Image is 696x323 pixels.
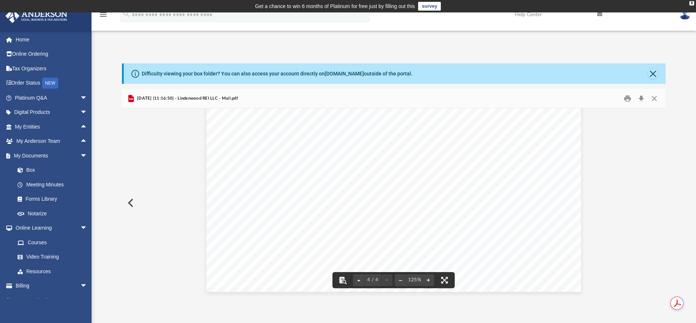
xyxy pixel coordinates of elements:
div: Current zoom level [406,278,423,282]
div: Get a chance to win 6 months of Platinum for free just by filling out this [255,2,415,11]
a: Box [10,163,91,178]
span: 4 / 4 [365,278,381,282]
a: Billingarrow_drop_down [5,279,98,293]
a: Video Training [10,250,91,264]
a: Online Learningarrow_drop_down [5,221,95,235]
button: Print [620,93,635,104]
a: [DOMAIN_NAME] [325,71,364,77]
a: Tax Organizers [5,61,98,76]
span: arrow_drop_down [80,90,95,105]
a: Digital Productsarrow_drop_down [5,105,98,120]
span: arrow_drop_up [80,119,95,134]
button: Toggle findbar [335,272,351,288]
button: Download [635,93,648,104]
button: Previous File [122,193,138,213]
a: Online Ordering [5,47,98,62]
span: [DATE] (11:16:50) - Lindenwood REI LLC - Mail.pdf [135,95,238,102]
img: User Pic [680,9,691,20]
div: Document Viewer [122,108,666,297]
span: arrow_drop_down [80,221,95,236]
a: Notarize [10,206,95,221]
button: Enter fullscreen [436,272,453,288]
a: My Documentsarrow_drop_down [5,148,95,163]
a: Order StatusNEW [5,76,98,91]
span: arrow_drop_down [80,148,95,163]
span: arrow_drop_down [80,105,95,120]
a: Home [5,32,98,47]
a: Forms Library [10,192,91,207]
button: Zoom in [423,272,434,288]
a: My Anderson Teamarrow_drop_up [5,134,95,149]
a: Courses [10,235,95,250]
a: menu [99,14,108,19]
span: arrow_drop_down [80,279,95,294]
i: menu [99,10,108,19]
a: Platinum Q&Aarrow_drop_down [5,90,98,105]
div: close [689,1,694,5]
div: Preview [122,89,666,297]
a: My Entitiesarrow_drop_up [5,119,98,134]
div: File preview [122,108,666,297]
button: Previous page [353,272,365,288]
button: Zoom out [395,272,406,288]
button: Close [648,68,658,79]
a: Resources [10,264,95,279]
a: survey [418,2,441,11]
img: Anderson Advisors Platinum Portal [3,9,70,23]
div: Difficulty viewing your box folder? You can also access your account directly on outside of the p... [142,70,413,78]
a: Events Calendar [5,293,98,308]
button: 4 / 4 [365,272,381,288]
a: Meeting Minutes [10,177,95,192]
span: arrow_drop_up [80,134,95,149]
button: Close [648,93,661,104]
div: NEW [42,78,58,89]
i: search [122,10,130,18]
